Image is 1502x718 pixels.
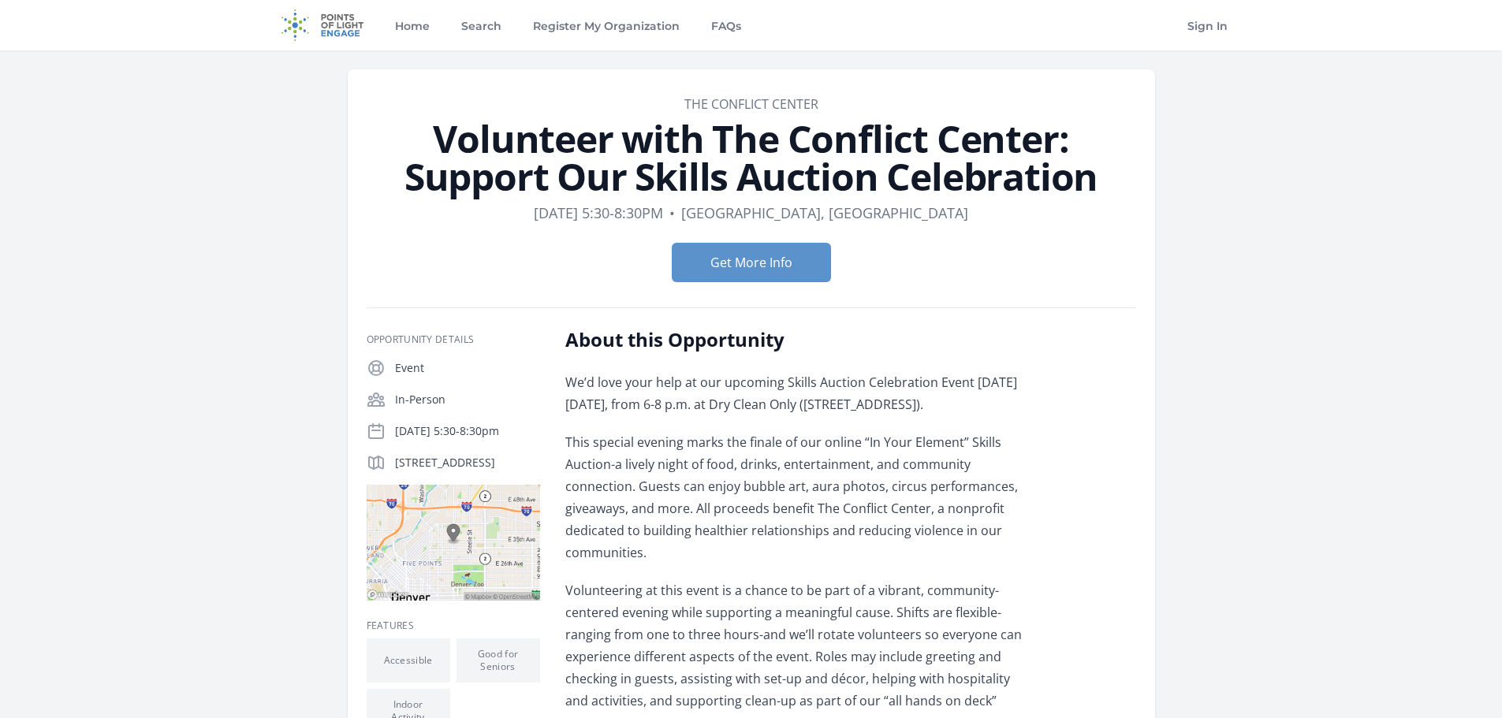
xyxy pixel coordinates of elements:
[367,333,540,346] h3: Opportunity Details
[534,202,663,224] dd: [DATE] 5:30-8:30pm
[565,371,1027,415] p: We’d love your help at our upcoming Skills Auction Celebration Event [DATE][DATE], from 6-8 p.m. ...
[395,360,540,376] p: Event
[565,431,1027,564] p: This special evening marks the finale of our online “In Your Element” Skills Auction-a lively nig...
[565,327,1027,352] h2: About this Opportunity
[457,638,540,683] li: Good for Seniors
[395,423,540,439] p: [DATE] 5:30-8:30pm
[395,455,540,471] p: [STREET_ADDRESS]
[367,485,540,601] img: Map
[367,638,450,683] li: Accessible
[672,243,831,282] button: Get More Info
[395,392,540,407] p: In-Person
[669,202,675,224] div: •
[681,202,968,224] dd: [GEOGRAPHIC_DATA], [GEOGRAPHIC_DATA]
[684,95,818,113] a: The Conflict Center
[367,120,1136,195] h1: Volunteer with The Conflict Center: Support Our Skills Auction Celebration
[367,619,540,632] h3: Features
